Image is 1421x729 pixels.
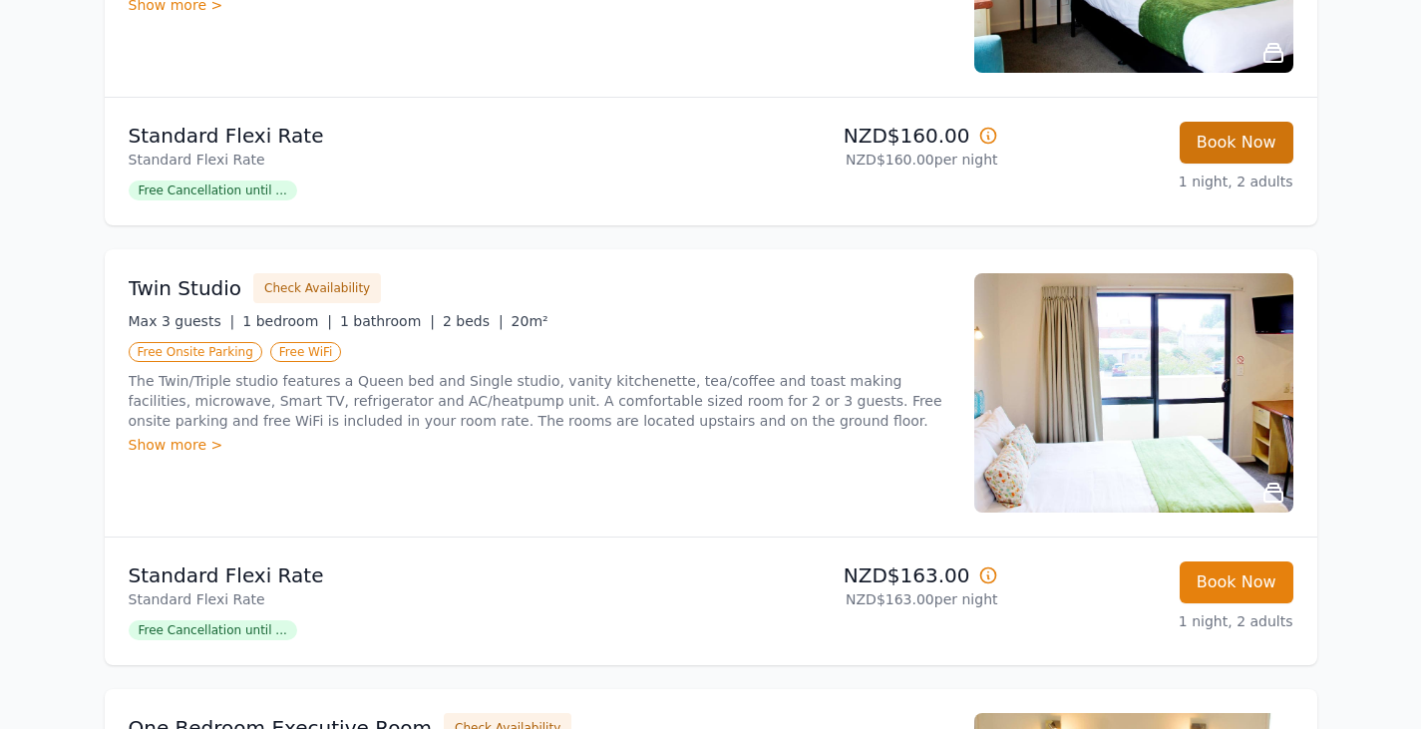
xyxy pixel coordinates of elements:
span: 2 beds | [443,313,504,329]
p: Standard Flexi Rate [129,589,703,609]
button: Book Now [1180,122,1293,164]
span: Free Cancellation until ... [129,181,297,200]
p: NZD$163.00 [719,561,998,589]
span: Free Cancellation until ... [129,620,297,640]
p: Standard Flexi Rate [129,122,703,150]
p: 1 night, 2 adults [1014,611,1293,631]
p: The Twin/Triple studio features a Queen bed and Single studio, vanity kitchenette, tea/coffee and... [129,371,950,431]
button: Book Now [1180,561,1293,603]
span: Free WiFi [270,342,342,362]
span: Free Onsite Parking [129,342,262,362]
p: NZD$160.00 per night [719,150,998,170]
span: 1 bathroom | [340,313,435,329]
button: Check Availability [253,273,381,303]
span: 20m² [512,313,548,329]
p: Standard Flexi Rate [129,561,703,589]
p: 1 night, 2 adults [1014,172,1293,191]
div: Show more > [129,435,950,455]
p: Standard Flexi Rate [129,150,703,170]
h3: Twin Studio [129,274,242,302]
span: Max 3 guests | [129,313,235,329]
span: 1 bedroom | [242,313,332,329]
p: NZD$160.00 [719,122,998,150]
p: NZD$163.00 per night [719,589,998,609]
